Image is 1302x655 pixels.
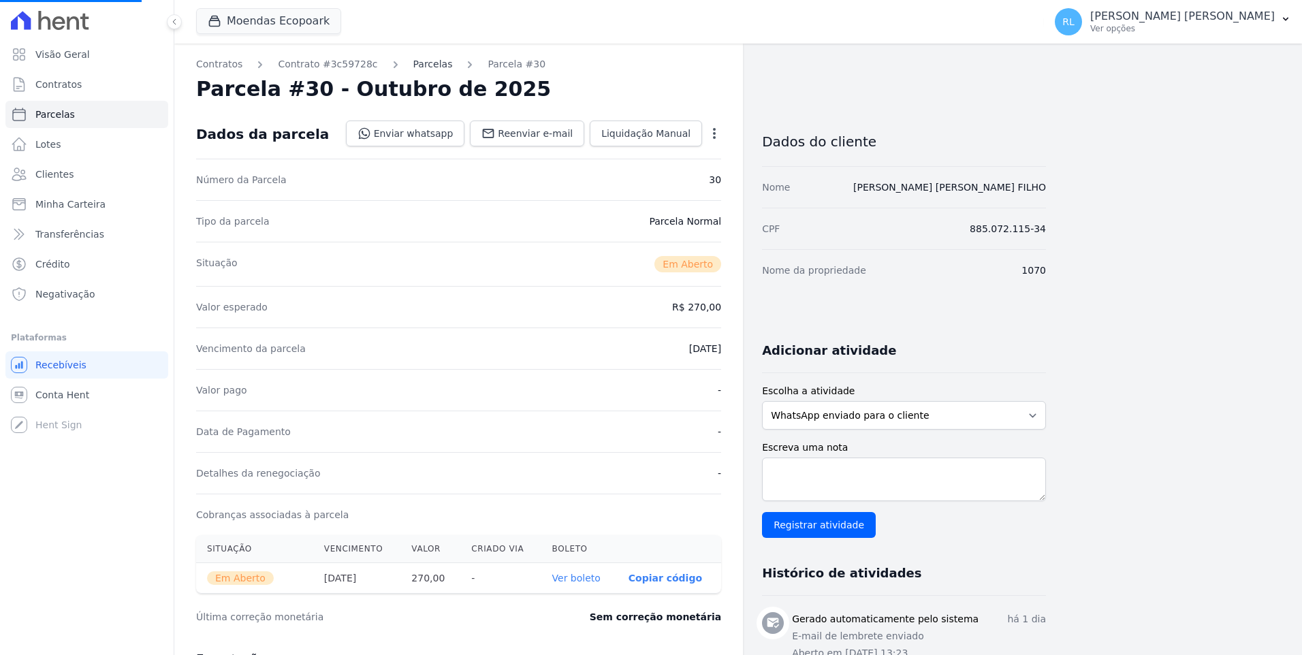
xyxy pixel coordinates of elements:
[970,222,1046,236] dd: 885.072.115-34
[196,383,247,397] dt: Valor pago
[346,121,465,146] a: Enviar whatsapp
[762,565,921,581] h3: Histórico de atividades
[196,77,551,101] h2: Parcela #30 - Outubro de 2025
[629,573,702,584] button: Copiar código
[718,425,721,438] dd: -
[5,381,168,409] a: Conta Hent
[590,610,721,624] dd: Sem correção monetária
[460,563,541,594] th: -
[709,173,721,187] dd: 30
[35,138,61,151] span: Lotes
[313,535,401,563] th: Vencimento
[5,71,168,98] a: Contratos
[35,227,104,241] span: Transferências
[207,571,274,585] span: Em Aberto
[5,191,168,218] a: Minha Carteira
[35,167,74,181] span: Clientes
[1062,17,1075,27] span: RL
[35,287,95,301] span: Negativação
[196,256,238,272] dt: Situação
[35,78,82,91] span: Contratos
[762,180,790,194] dt: Nome
[1007,612,1046,626] p: há 1 dia
[35,388,89,402] span: Conta Hent
[1090,23,1275,34] p: Ver opções
[196,300,268,314] dt: Valor esperado
[196,425,291,438] dt: Data de Pagamento
[672,300,721,314] dd: R$ 270,00
[196,342,306,355] dt: Vencimento da parcela
[1021,263,1046,277] dd: 1070
[488,57,545,71] a: Parcela #30
[196,8,341,34] button: Moendas Ecopoark
[35,358,86,372] span: Recebíveis
[601,127,690,140] span: Liquidação Manual
[718,383,721,397] dd: -
[278,57,377,71] a: Contrato #3c59728c
[792,612,979,626] h3: Gerado automaticamente pelo sistema
[762,342,896,359] h3: Adicionar atividade
[196,57,721,71] nav: Breadcrumb
[541,535,618,563] th: Boleto
[5,251,168,278] a: Crédito
[498,127,573,140] span: Reenviar e-mail
[1090,10,1275,23] p: [PERSON_NAME] [PERSON_NAME]
[762,222,780,236] dt: CPF
[762,263,866,277] dt: Nome da propriedade
[5,41,168,68] a: Visão Geral
[196,57,242,71] a: Contratos
[762,512,876,538] input: Registrar atividade
[196,508,349,522] dt: Cobranças associadas à parcela
[196,126,329,142] div: Dados da parcela
[196,466,321,480] dt: Detalhes da renegociação
[552,573,601,584] a: Ver boleto
[762,384,1046,398] label: Escolha a atividade
[5,221,168,248] a: Transferências
[853,182,1046,193] a: [PERSON_NAME] [PERSON_NAME] FILHO
[196,610,507,624] dt: Última correção monetária
[35,257,70,271] span: Crédito
[460,535,541,563] th: Criado via
[470,121,584,146] a: Reenviar e-mail
[590,121,702,146] a: Liquidação Manual
[762,441,1046,455] label: Escreva uma nota
[5,351,168,379] a: Recebíveis
[654,256,721,272] span: Em Aberto
[11,330,163,346] div: Plataformas
[196,535,313,563] th: Situação
[762,133,1046,150] h3: Dados do cliente
[196,214,270,228] dt: Tipo da parcela
[5,101,168,128] a: Parcelas
[649,214,721,228] dd: Parcela Normal
[35,48,90,61] span: Visão Geral
[689,342,721,355] dd: [DATE]
[718,466,721,480] dd: -
[792,629,1046,643] p: E-mail de lembrete enviado
[413,57,453,71] a: Parcelas
[5,281,168,308] a: Negativação
[313,563,401,594] th: [DATE]
[196,173,287,187] dt: Número da Parcela
[400,535,460,563] th: Valor
[1044,3,1302,41] button: RL [PERSON_NAME] [PERSON_NAME] Ver opções
[5,131,168,158] a: Lotes
[35,197,106,211] span: Minha Carteira
[5,161,168,188] a: Clientes
[400,563,460,594] th: 270,00
[35,108,75,121] span: Parcelas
